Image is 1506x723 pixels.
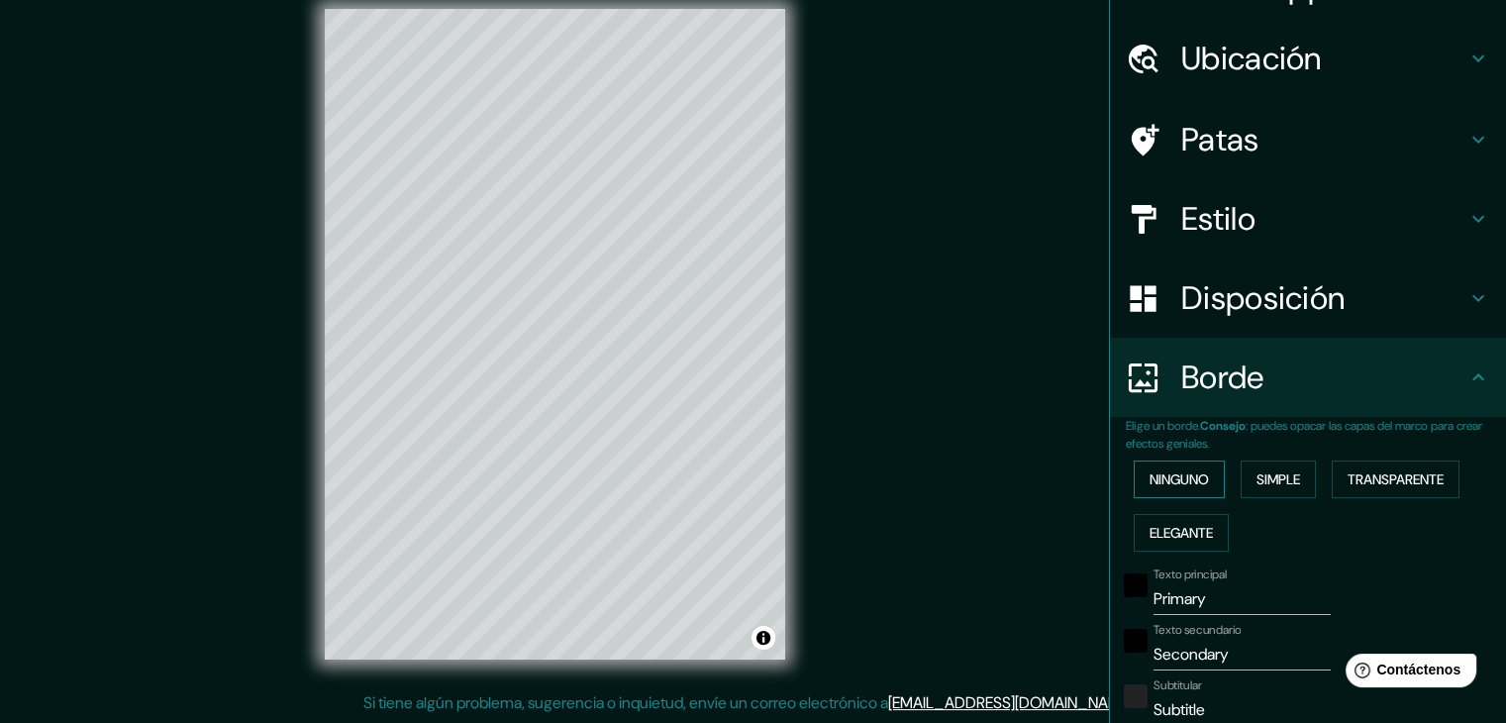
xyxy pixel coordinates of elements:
[1126,418,1482,452] font: : puedes opacar las capas del marco para crear efectos geniales.
[1154,677,1202,693] font: Subtitular
[888,692,1133,713] a: [EMAIL_ADDRESS][DOMAIN_NAME]
[1181,357,1264,398] font: Borde
[1348,470,1444,488] font: Transparente
[1110,179,1506,258] div: Estilo
[1330,646,1484,701] iframe: Lanzador de widgets de ayuda
[1124,684,1148,708] button: color-222222
[1181,38,1322,79] font: Ubicación
[1110,19,1506,98] div: Ubicación
[1200,418,1246,434] font: Consejo
[363,692,888,713] font: Si tiene algún problema, sugerencia o inquietud, envíe un correo electrónico a
[1332,461,1459,498] button: Transparente
[1181,119,1259,160] font: Patas
[752,626,775,650] button: Activar o desactivar atribución
[1134,514,1229,552] button: Elegante
[1154,622,1242,638] font: Texto secundario
[1181,198,1255,240] font: Estilo
[1256,470,1300,488] font: Simple
[1126,418,1200,434] font: Elige un borde.
[1134,461,1225,498] button: Ninguno
[1241,461,1316,498] button: Simple
[1181,277,1345,319] font: Disposición
[1110,258,1506,338] div: Disposición
[1110,100,1506,179] div: Patas
[1124,573,1148,597] button: negro
[1150,470,1209,488] font: Ninguno
[1110,338,1506,417] div: Borde
[1150,524,1213,542] font: Elegante
[1154,567,1227,582] font: Texto principal
[1124,629,1148,653] button: negro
